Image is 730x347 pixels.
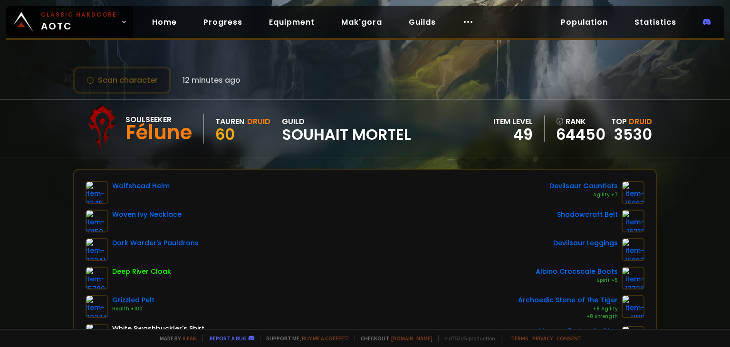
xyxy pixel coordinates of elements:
[210,335,247,342] a: Report a bug
[282,127,411,142] span: Souhait Mortel
[215,116,244,127] div: Tauren
[518,305,618,313] div: +8 Agility
[557,210,618,220] div: Shadowcraft Belt
[334,12,390,32] a: Mak'gora
[247,116,270,127] div: Druid
[511,335,528,342] a: Terms
[518,295,618,305] div: Archaedic Stone of the Tiger
[556,127,605,142] a: 64450
[86,181,108,204] img: item-8345
[182,335,197,342] a: a fan
[182,74,240,86] span: 12 minutes ago
[112,267,171,277] div: Deep River Cloak
[112,181,170,191] div: Wolfshead Helm
[260,335,349,342] span: Support me,
[622,238,644,261] img: item-15062
[549,191,618,199] div: Agility +7
[86,238,108,261] img: item-22241
[144,12,184,32] a: Home
[553,12,615,32] a: Population
[125,114,192,125] div: Soulseeker
[622,295,644,318] img: item-11118
[536,267,618,277] div: Albino Crocscale Boots
[553,238,618,248] div: Devilsaur Leggings
[261,12,322,32] a: Equipment
[86,267,108,289] img: item-15789
[41,10,117,19] small: Classic Hardcore
[557,335,582,342] a: Consent
[493,127,533,142] div: 49
[112,210,182,220] div: Woven Ivy Necklace
[493,116,533,127] div: item level
[391,335,432,342] a: [DOMAIN_NAME]
[41,10,117,33] span: AOTC
[556,116,605,127] div: rank
[539,326,618,336] div: Masons Fraternity Ring
[112,238,199,248] div: Dark Warder's Pauldrons
[196,12,250,32] a: Progress
[282,116,411,142] div: guild
[627,12,684,32] a: Statistics
[355,335,432,342] span: Checkout
[629,116,652,127] span: Druid
[112,324,204,334] div: White Swashbuckler's Shirt
[622,181,644,204] img: item-15063
[73,67,171,94] button: Scan character
[125,125,192,140] div: Félune
[401,12,443,32] a: Guilds
[622,210,644,232] img: item-16713
[549,181,618,191] div: Devilsaur Gauntlets
[112,305,154,313] div: Health +100
[302,335,349,342] a: Buy me a coffee
[86,210,108,232] img: item-19159
[611,116,652,127] div: Top
[536,277,618,284] div: Spirit +5
[86,295,108,318] img: item-22274
[6,6,133,38] a: Classic HardcoreAOTC
[518,313,618,320] div: +8 Strength
[154,335,197,342] span: Made by
[614,124,652,145] a: 3530
[622,267,644,289] img: item-17728
[532,335,553,342] a: Privacy
[215,124,235,145] span: 60
[112,295,154,305] div: Grizzled Pelt
[438,335,495,342] span: v. d752d5 - production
